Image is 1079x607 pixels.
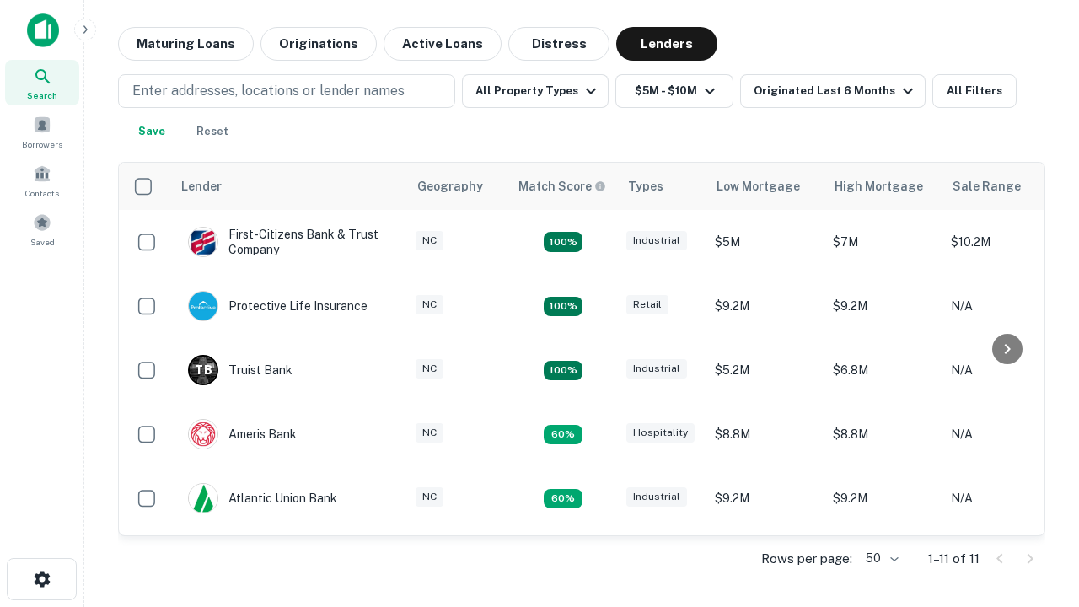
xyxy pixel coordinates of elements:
div: NC [416,423,443,443]
div: First-citizens Bank & Trust Company [188,227,390,257]
th: Low Mortgage [706,163,824,210]
button: Reset [185,115,239,148]
div: NC [416,359,443,379]
a: Contacts [5,158,79,203]
div: Protective Life Insurance [188,291,368,321]
td: $6.3M [824,530,942,594]
div: Matching Properties: 3, hasApolloMatch: undefined [544,361,582,381]
div: Industrial [626,231,687,250]
div: Matching Properties: 2, hasApolloMatch: undefined [544,297,582,317]
span: Search [27,89,57,102]
button: Save your search to get updates of matches that match your search criteria. [125,115,179,148]
p: Rows per page: [761,549,852,569]
th: Lender [171,163,407,210]
div: Geography [417,176,483,196]
button: Lenders [616,27,717,61]
div: Truist Bank [188,355,293,385]
a: Search [5,60,79,105]
div: Ameris Bank [188,419,297,449]
img: picture [189,292,217,320]
p: T B [195,362,212,379]
div: Originated Last 6 Months [754,81,918,101]
img: picture [189,484,217,513]
div: Low Mortgage [717,176,800,196]
p: 1–11 of 11 [928,549,980,569]
div: Matching Properties: 1, hasApolloMatch: undefined [544,489,582,509]
a: Saved [5,207,79,252]
span: Borrowers [22,137,62,151]
td: $7M [824,210,942,274]
button: $5M - $10M [615,74,733,108]
button: Originated Last 6 Months [740,74,926,108]
td: $9.2M [706,274,824,338]
div: Types [628,176,663,196]
a: Borrowers [5,109,79,154]
td: $9.2M [824,274,942,338]
div: 50 [859,546,901,571]
th: High Mortgage [824,163,942,210]
td: $8.8M [706,402,824,466]
td: $5M [706,210,824,274]
img: picture [189,228,217,256]
button: Enter addresses, locations or lender names [118,74,455,108]
th: Types [618,163,706,210]
button: All Filters [932,74,1017,108]
div: NC [416,295,443,314]
div: Retail [626,295,668,314]
button: All Property Types [462,74,609,108]
div: Lender [181,176,222,196]
img: capitalize-icon.png [27,13,59,47]
td: $6.3M [706,530,824,594]
div: Matching Properties: 1, hasApolloMatch: undefined [544,425,582,445]
th: Geography [407,163,508,210]
img: picture [189,420,217,449]
button: Active Loans [384,27,502,61]
div: Capitalize uses an advanced AI algorithm to match your search with the best lender. The match sco... [518,177,606,196]
td: $9.2M [706,466,824,530]
div: Atlantic Union Bank [188,483,337,513]
iframe: Chat Widget [995,472,1079,553]
p: Enter addresses, locations or lender names [132,81,405,101]
span: Saved [30,235,55,249]
div: NC [416,231,443,250]
div: Matching Properties: 2, hasApolloMatch: undefined [544,232,582,252]
td: $6.8M [824,338,942,402]
div: High Mortgage [835,176,923,196]
button: Distress [508,27,609,61]
div: NC [416,487,443,507]
td: $5.2M [706,338,824,402]
td: $9.2M [824,466,942,530]
div: Industrial [626,487,687,507]
div: Sale Range [953,176,1021,196]
div: Industrial [626,359,687,379]
h6: Match Score [518,177,603,196]
td: $8.8M [824,402,942,466]
div: Hospitality [626,423,695,443]
th: Capitalize uses an advanced AI algorithm to match your search with the best lender. The match sco... [508,163,618,210]
button: Maturing Loans [118,27,254,61]
button: Originations [260,27,377,61]
span: Contacts [25,186,59,200]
